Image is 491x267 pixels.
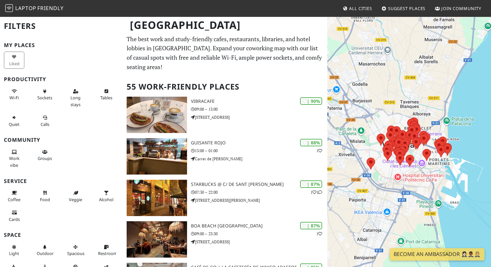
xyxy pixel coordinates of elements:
button: Tables [96,86,117,103]
img: Guisante Rojo [127,138,187,175]
a: Join Community [432,3,484,14]
span: Quiet [9,121,19,127]
a: LaptopFriendly LaptopFriendly [5,3,64,14]
span: Coffee [8,197,20,202]
span: Work-friendly tables [100,95,112,101]
button: Groups [35,147,55,164]
span: Join Community [441,6,481,11]
a: Guisante Rojo | 88% 1 Guisante Rojo 13:00 – 01:00 Carrer de [PERSON_NAME] [123,138,327,175]
div: | 90% [300,97,322,105]
h3: Starbucks @ C/ de Sant [PERSON_NAME] [191,182,327,187]
h3: Guisante Rojo [191,140,327,146]
p: 07:30 – 22:00 [191,189,327,195]
span: Friendly [37,5,63,12]
span: Group tables [38,155,52,161]
button: Long stays [65,86,86,110]
span: Credit cards [9,216,20,222]
span: Food [40,197,50,202]
div: | 87% [300,222,322,229]
img: Starbucks @ C/ de Sant Vicent Màrtir [127,180,187,216]
span: Veggie [69,197,82,202]
button: Food [35,188,55,205]
span: Natural light [9,250,19,256]
a: Become an Ambassador 🤵🏻‍♀️🤵🏾‍♂️🤵🏼‍♀️ [390,248,485,261]
button: Calls [35,112,55,129]
h3: My Places [4,42,119,48]
span: Laptop [15,5,36,12]
a: All Cities [340,3,375,14]
div: | 88% [300,139,322,146]
p: 1 [316,231,322,237]
img: LaptopFriendly [5,4,13,12]
button: Restroom [96,242,117,259]
h3: Community [4,137,119,143]
button: Work vibe [4,147,24,170]
span: Stable Wi-Fi [9,95,19,101]
span: Power sockets [37,95,52,101]
button: Alcohol [96,188,117,205]
span: Suggest Places [388,6,426,11]
span: Alcohol [99,197,113,202]
p: 13:00 – 01:00 [191,148,327,154]
button: Cards [4,207,24,225]
button: Sockets [35,86,55,103]
span: Spacious [67,250,84,256]
a: Vibracafe | 90% Vibracafe 09:00 – 13:00 [STREET_ADDRESS] [123,97,327,133]
span: Long stays [70,95,81,107]
a: Starbucks @ C/ de Sant Vicent Màrtir | 87% 11 Starbucks @ C/ de Sant [PERSON_NAME] 07:30 – 22:00 ... [123,180,327,216]
h3: Boa Beach [GEOGRAPHIC_DATA] [191,223,327,229]
p: The best work and study-friendly cafes, restaurants, libraries, and hotel lobbies in [GEOGRAPHIC_... [127,34,323,72]
span: People working [9,155,19,168]
h3: Productivity [4,76,119,82]
h1: [GEOGRAPHIC_DATA] [125,16,326,34]
a: Boa Beach València | 87% 1 Boa Beach [GEOGRAPHIC_DATA] 09:00 – 23:30 [STREET_ADDRESS] [123,221,327,258]
button: Wi-Fi [4,86,24,103]
p: 1 1 [310,189,322,195]
h3: Service [4,178,119,184]
h3: Vibracafe [191,99,327,104]
h2: Filters [4,16,119,36]
p: 1 [316,148,322,154]
button: Spacious [65,242,86,259]
p: 09:00 – 13:00 [191,106,327,112]
h3: Space [4,232,119,238]
button: Coffee [4,188,24,205]
span: Outdoor area [37,250,54,256]
button: Veggie [65,188,86,205]
img: Vibracafe [127,97,187,133]
span: All Cities [349,6,372,11]
div: | 87% [300,180,322,188]
h2: 55 Work-Friendly Places [127,77,323,97]
a: Suggest Places [379,3,428,14]
p: 09:00 – 23:30 [191,231,327,237]
p: [STREET_ADDRESS] [191,239,327,245]
span: Restroom [98,250,117,256]
p: Carrer de [PERSON_NAME] [191,156,327,162]
button: Outdoor [35,242,55,259]
span: Video/audio calls [41,121,49,127]
button: Quiet [4,112,24,129]
button: Light [4,242,24,259]
p: [STREET_ADDRESS] [191,114,327,120]
img: Boa Beach València [127,221,187,258]
p: [STREET_ADDRESS][PERSON_NAME] [191,197,327,203]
